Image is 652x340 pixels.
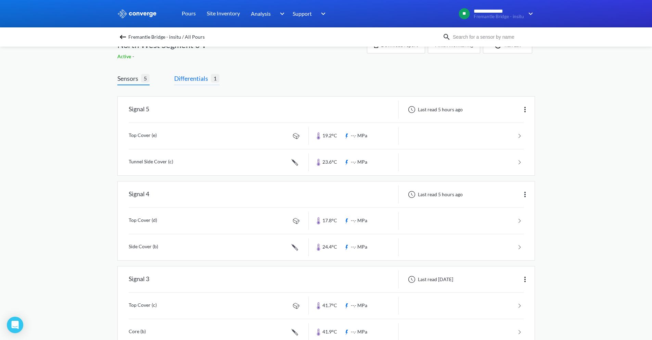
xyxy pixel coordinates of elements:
[117,9,157,18] img: logo_ewhite.svg
[521,275,529,284] img: more.svg
[404,275,455,284] div: Last read [DATE]
[443,33,451,41] img: icon-search.svg
[132,53,136,59] span: -
[275,10,286,18] img: downArrow.svg
[211,74,219,83] span: 1
[119,33,127,41] img: backspace.svg
[128,32,205,42] span: Fremantle Bridge - insitu / All Pours
[129,101,149,118] div: Signal 5
[7,317,23,333] div: Open Intercom Messenger
[251,9,271,18] span: Analysis
[141,74,150,83] span: 5
[404,190,465,199] div: Last read 5 hours ago
[524,10,535,18] img: downArrow.svg
[404,105,465,114] div: Last read 5 hours ago
[451,33,534,41] input: Search for a sensor by name
[293,9,312,18] span: Support
[521,190,529,199] img: more.svg
[129,270,149,288] div: Signal 3
[521,105,529,114] img: more.svg
[129,186,149,203] div: Signal 4
[117,74,141,83] span: Sensors
[474,14,524,19] span: Fremantle Bridge - insitu
[117,53,132,59] span: Active
[174,74,211,83] span: Differentials
[317,10,328,18] img: downArrow.svg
